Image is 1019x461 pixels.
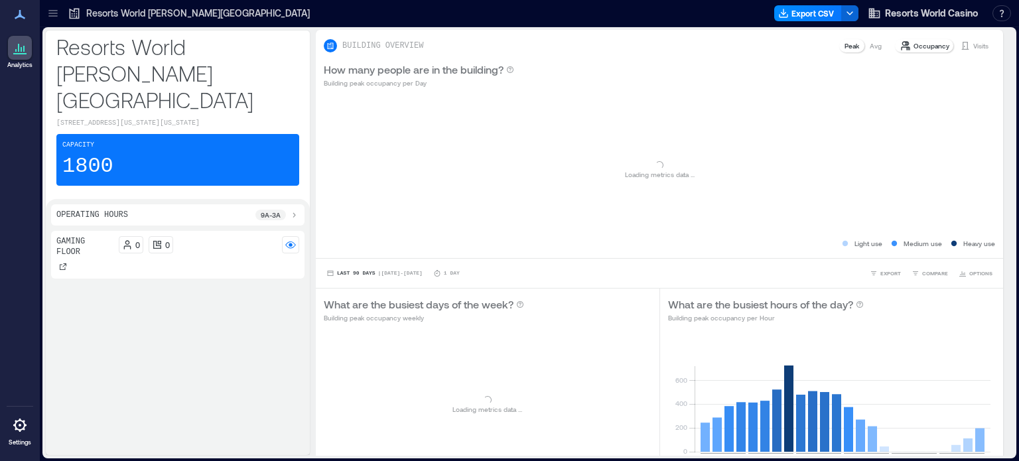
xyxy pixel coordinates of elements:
text: 8am [796,455,806,461]
p: Analytics [7,61,33,69]
button: OPTIONS [956,267,995,280]
p: Capacity [62,140,94,151]
p: What are the busiest days of the week? [324,296,513,312]
p: BUILDING OVERVIEW [342,40,423,51]
p: Medium use [904,238,942,249]
tspan: 200 [675,423,687,431]
text: 4am [748,455,758,461]
button: COMPARE [909,267,951,280]
p: Light use [854,238,882,249]
p: Heavy use [963,238,995,249]
p: Resorts World [PERSON_NAME][GEOGRAPHIC_DATA] [56,33,299,113]
p: Visits [973,40,988,51]
p: Loading metrics data ... [625,169,695,180]
text: 8pm [939,455,949,461]
p: 9a - 3a [261,210,281,220]
span: COMPARE [922,269,948,277]
button: Export CSV [774,5,842,21]
p: Settings [9,438,31,446]
p: Gaming Floor [56,236,113,257]
tspan: 600 [675,376,687,384]
p: Occupancy [914,40,949,51]
p: What are the busiest hours of the day? [668,296,853,312]
p: [STREET_ADDRESS][US_STATE][US_STATE] [56,118,299,129]
p: Loading metrics data ... [452,404,522,415]
text: 12pm [844,455,856,461]
p: 1800 [62,153,113,180]
text: 12am [701,455,713,461]
p: Operating Hours [56,210,128,220]
a: Settings [4,409,36,450]
p: Avg [870,40,882,51]
text: 4pm [892,455,902,461]
p: Peak [845,40,859,51]
button: EXPORT [867,267,904,280]
p: Building peak occupancy per Day [324,78,514,88]
button: Resorts World Casino [864,3,982,24]
button: Last 90 Days |[DATE]-[DATE] [324,267,425,280]
a: Analytics [3,32,36,73]
p: 1 Day [444,269,460,277]
span: OPTIONS [969,269,992,277]
tspan: 400 [675,399,687,407]
p: 0 [165,239,170,250]
tspan: 0 [683,447,687,455]
span: EXPORT [880,269,901,277]
p: Building peak occupancy per Hour [668,312,864,323]
p: Building peak occupancy weekly [324,312,524,323]
span: Resorts World Casino [885,7,978,20]
p: How many people are in the building? [324,62,504,78]
p: Resorts World [PERSON_NAME][GEOGRAPHIC_DATA] [86,7,310,20]
p: 0 [135,239,140,250]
